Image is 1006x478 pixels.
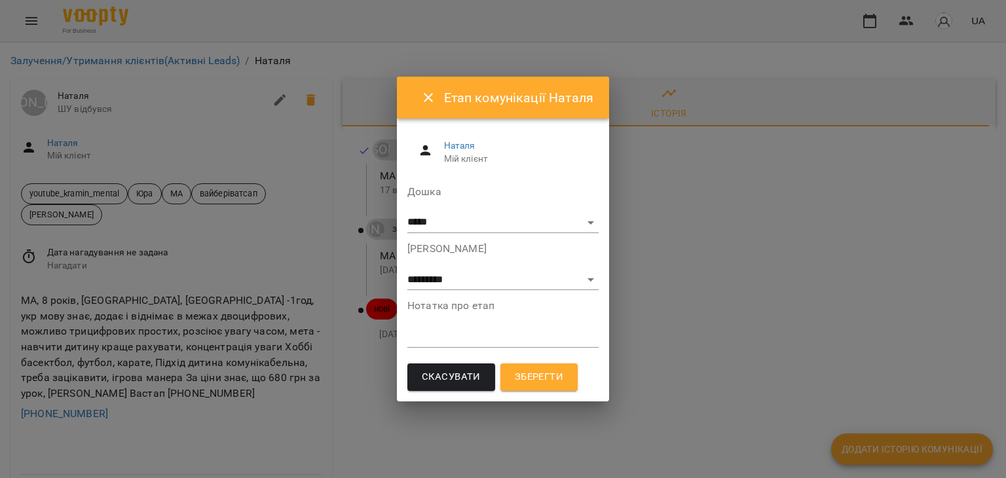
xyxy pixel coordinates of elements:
button: Close [413,82,444,113]
label: Нотатка про етап [407,301,599,311]
span: Зберегти [515,369,563,386]
label: [PERSON_NAME] [407,244,599,254]
span: Скасувати [422,369,481,386]
span: Мій клієнт [444,153,588,166]
button: Зберегти [500,363,578,391]
label: Дошка [407,187,599,197]
h6: Етап комунікації Наталя [444,88,593,108]
a: Наталя [444,140,475,151]
button: Скасувати [407,363,495,391]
